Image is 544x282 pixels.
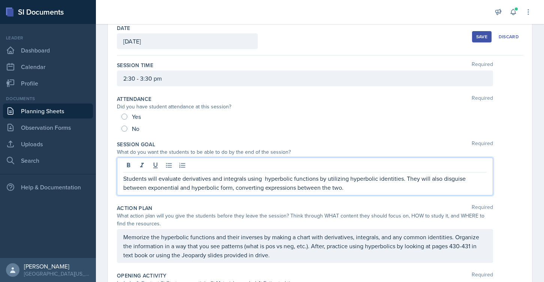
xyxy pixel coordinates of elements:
span: Required [472,61,493,69]
span: No [132,125,139,132]
div: Did you have student attendance at this session? [117,103,493,111]
div: What action plan will you give the students before they leave the session? Think through WHAT con... [117,212,493,228]
span: Required [472,95,493,103]
div: [GEOGRAPHIC_DATA][US_STATE] in [GEOGRAPHIC_DATA] [24,270,90,277]
div: [PERSON_NAME] [24,262,90,270]
label: Session Time [117,61,153,69]
span: Required [472,141,493,148]
span: Yes [132,113,141,120]
a: Uploads [3,136,93,151]
div: Help & Documentation [3,180,93,195]
div: Leader [3,34,93,41]
p: Memorize the hyperbolic functions and their inverses by making a chart with derivatives, integral... [123,232,487,259]
a: Observation Forms [3,120,93,135]
div: Discard [499,34,519,40]
a: Search [3,153,93,168]
label: Date [117,24,130,32]
span: Required [472,272,493,279]
span: Required [472,204,493,212]
a: Planning Sheets [3,103,93,118]
label: Action Plan [117,204,152,212]
a: Profile [3,76,93,91]
label: Session Goal [117,141,155,148]
a: Calendar [3,59,93,74]
label: Opening Activity [117,272,167,279]
div: What do you want the students to be able to do by the end of the session? [117,148,493,156]
div: Save [476,34,487,40]
button: Discard [495,31,523,42]
a: Dashboard [3,43,93,58]
label: Attendance [117,95,152,103]
p: 2:30 - 3:30 pm [123,74,487,83]
button: Save [472,31,492,42]
div: Documents [3,95,93,102]
p: Students will evaluate derivatives and integrals using hyperbolic functions by utilizing hyperbol... [123,174,487,192]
